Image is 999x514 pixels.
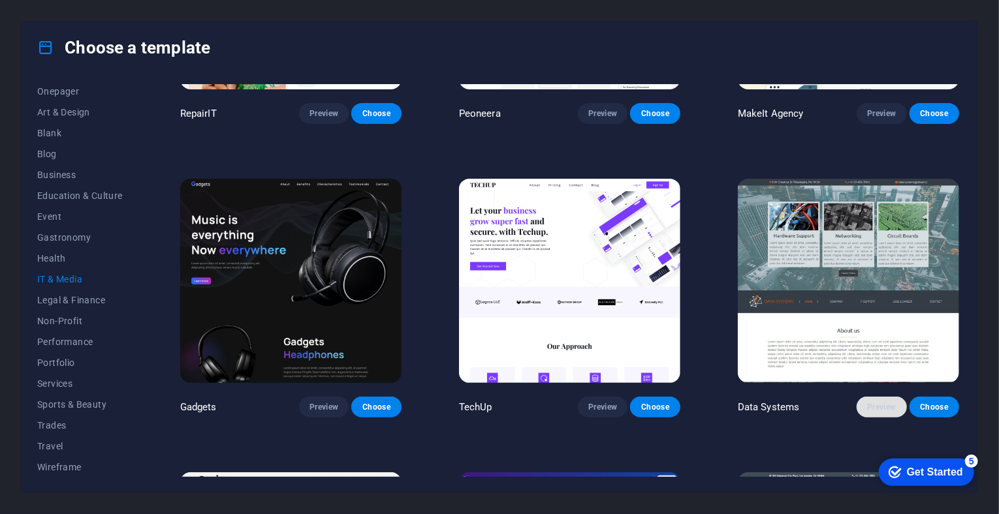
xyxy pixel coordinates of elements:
[37,123,123,144] button: Blank
[351,397,401,417] button: Choose
[37,415,123,436] button: Trades
[641,402,669,412] span: Choose
[37,274,123,284] span: IT & Media
[37,310,123,331] button: Non-Profit
[37,86,123,97] span: Onepager
[578,103,627,124] button: Preview
[37,164,123,185] button: Business
[37,253,123,264] span: Health
[37,232,123,243] span: Gastronomy
[35,14,91,26] div: Get Started
[37,269,123,290] button: IT & Media
[37,295,123,305] span: Legal & Finance
[37,394,123,415] button: Sports & Beauty
[37,227,123,248] button: Gastronomy
[920,402,949,412] span: Choose
[867,402,896,412] span: Preview
[37,462,123,472] span: Wireframe
[37,149,123,159] span: Blog
[630,103,680,124] button: Choose
[180,107,217,120] p: RepairIT
[37,206,123,227] button: Event
[588,402,617,412] span: Preview
[37,352,123,373] button: Portfolio
[37,290,123,310] button: Legal & Finance
[910,397,959,417] button: Choose
[37,81,123,102] button: Onepager
[738,107,804,120] p: MakeIt Agency
[37,190,123,201] span: Education & Culture
[37,436,123,457] button: Travel
[299,397,349,417] button: Preview
[37,316,123,326] span: Non-Profit
[910,103,959,124] button: Choose
[37,170,123,180] span: Business
[459,401,492,414] p: TechUp
[37,373,123,394] button: Services
[641,108,669,119] span: Choose
[37,337,123,347] span: Performance
[867,108,896,119] span: Preview
[362,402,390,412] span: Choose
[578,397,627,417] button: Preview
[93,3,106,16] div: 5
[37,420,123,431] span: Trades
[920,108,949,119] span: Choose
[7,7,103,34] div: Get Started 5 items remaining, 0% complete
[37,399,123,410] span: Sports & Beauty
[362,108,390,119] span: Choose
[630,397,680,417] button: Choose
[37,441,123,451] span: Travel
[857,103,906,124] button: Preview
[309,402,338,412] span: Preview
[459,107,501,120] p: Peoneera
[37,128,123,138] span: Blank
[351,103,401,124] button: Choose
[309,108,338,119] span: Preview
[180,401,217,414] p: Gadgets
[588,108,617,119] span: Preview
[738,401,800,414] p: Data Systems
[37,378,123,389] span: Services
[37,211,123,222] span: Event
[37,37,210,58] h4: Choose a template
[37,102,123,123] button: Art & Design
[37,248,123,269] button: Health
[37,107,123,117] span: Art & Design
[37,144,123,164] button: Blog
[180,179,402,382] img: Gadgets
[37,185,123,206] button: Education & Culture
[37,331,123,352] button: Performance
[37,357,123,368] span: Portfolio
[459,179,680,382] img: TechUp
[857,397,906,417] button: Preview
[738,179,959,382] img: Data Systems
[37,457,123,477] button: Wireframe
[299,103,349,124] button: Preview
